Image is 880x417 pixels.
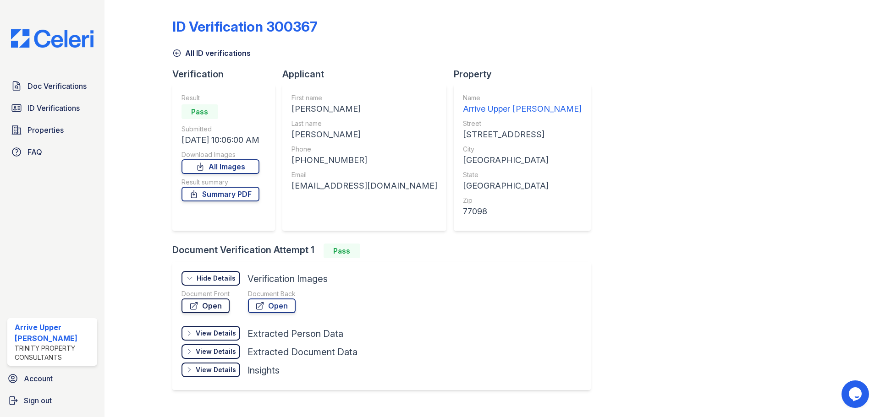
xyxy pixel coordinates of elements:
div: Insights [247,364,280,377]
div: Verification [172,68,282,81]
div: Trinity Property Consultants [15,344,93,362]
span: Sign out [24,395,52,406]
div: Pass [324,244,360,258]
div: Document Verification Attempt 1 [172,244,598,258]
div: First name [291,93,437,103]
a: Open [248,298,296,313]
div: [STREET_ADDRESS] [463,128,582,141]
div: [EMAIL_ADDRESS][DOMAIN_NAME] [291,179,437,192]
div: Applicant [282,68,454,81]
div: Name [463,93,582,103]
div: Zip [463,196,582,205]
div: Result [181,93,259,103]
div: Submitted [181,125,259,134]
span: FAQ [27,146,42,157]
a: Sign out [4,391,101,410]
div: View Details [196,329,236,338]
div: Extracted Document Data [247,346,357,358]
div: ID Verification 300367 [172,18,318,35]
img: CE_Logo_Blue-a8612792a0a2168367f1c8372b55b34899dd931a85d93a1a3d3e32e68fde9ad4.png [4,29,101,48]
div: [PERSON_NAME] [291,128,437,141]
div: Last name [291,119,437,128]
a: All ID verifications [172,48,251,59]
a: Summary PDF [181,187,259,201]
div: 77098 [463,205,582,218]
div: View Details [196,365,236,374]
a: Name Arrive Upper [PERSON_NAME] [463,93,582,115]
a: Account [4,369,101,388]
div: Extracted Person Data [247,327,343,340]
div: [DATE] 10:06:00 AM [181,134,259,146]
div: Email [291,170,437,179]
div: Street [463,119,582,128]
div: [PERSON_NAME] [291,103,437,115]
span: Properties [27,125,64,135]
div: View Details [196,347,236,356]
div: Verification Images [247,272,328,285]
div: Arrive Upper [PERSON_NAME] [463,103,582,115]
span: ID Verifications [27,103,80,114]
iframe: chat widget [841,380,871,408]
div: City [463,145,582,154]
span: Account [24,373,53,384]
div: Result summary [181,178,259,187]
div: [GEOGRAPHIC_DATA] [463,154,582,167]
span: Doc Verifications [27,81,87,92]
div: [GEOGRAPHIC_DATA] [463,179,582,192]
div: Document Front [181,289,230,298]
div: Property [454,68,598,81]
div: State [463,170,582,179]
div: Arrive Upper [PERSON_NAME] [15,322,93,344]
div: Phone [291,145,437,154]
div: [PHONE_NUMBER] [291,154,437,167]
div: Pass [181,104,218,119]
div: Download Images [181,150,259,159]
a: Open [181,298,230,313]
a: Doc Verifications [7,77,97,95]
a: Properties [7,121,97,139]
a: FAQ [7,143,97,161]
div: Hide Details [197,274,236,283]
div: Document Back [248,289,296,298]
a: All Images [181,159,259,174]
a: ID Verifications [7,99,97,117]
